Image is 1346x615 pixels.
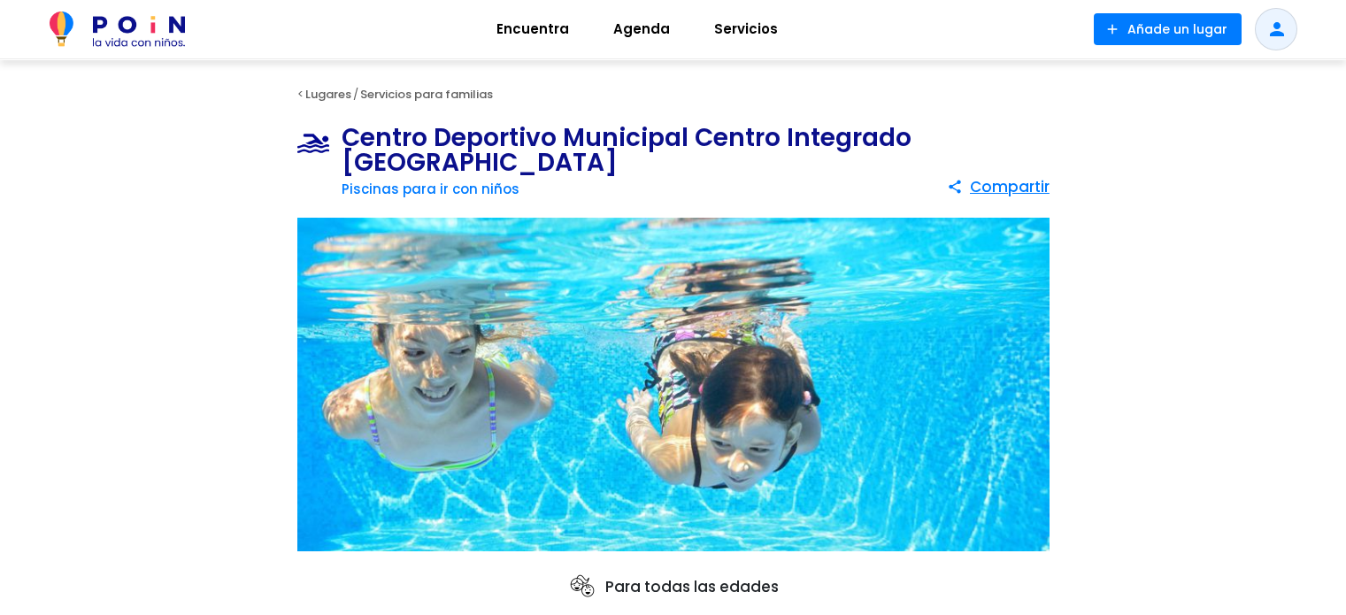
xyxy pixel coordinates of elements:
div: < / [275,81,1072,108]
p: Para todas las edades [568,573,779,601]
a: Piscinas para ir con niños [342,180,519,198]
button: Compartir [947,171,1050,203]
span: Agenda [605,15,678,43]
a: Servicios [692,8,800,50]
img: ages icon [568,573,596,601]
span: Encuentra [488,15,577,43]
button: Añade un lugar [1094,13,1242,45]
a: Servicios para familias [360,86,493,103]
a: Agenda [591,8,692,50]
img: Centro Deportivo Municipal Centro Integrado Arganzuela [297,218,1050,552]
span: Servicios [706,15,786,43]
a: Lugares [305,86,351,103]
a: Encuentra [474,8,591,50]
h1: Centro Deportivo Municipal Centro Integrado [GEOGRAPHIC_DATA] [342,126,947,175]
img: POiN [50,12,185,47]
img: Piscinas para ir con niños [297,126,342,161]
